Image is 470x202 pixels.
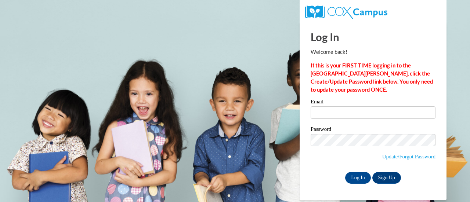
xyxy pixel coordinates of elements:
a: Sign Up [372,172,401,184]
a: Update/Forgot Password [382,154,435,159]
label: Email [311,99,435,106]
input: Log In [345,172,371,184]
p: Welcome back! [311,48,435,56]
label: Password [311,126,435,134]
strong: If this is your FIRST TIME logging in to the [GEOGRAPHIC_DATA][PERSON_NAME], click the Create/Upd... [311,62,433,93]
img: COX Campus [305,5,387,19]
h1: Log In [311,29,435,44]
